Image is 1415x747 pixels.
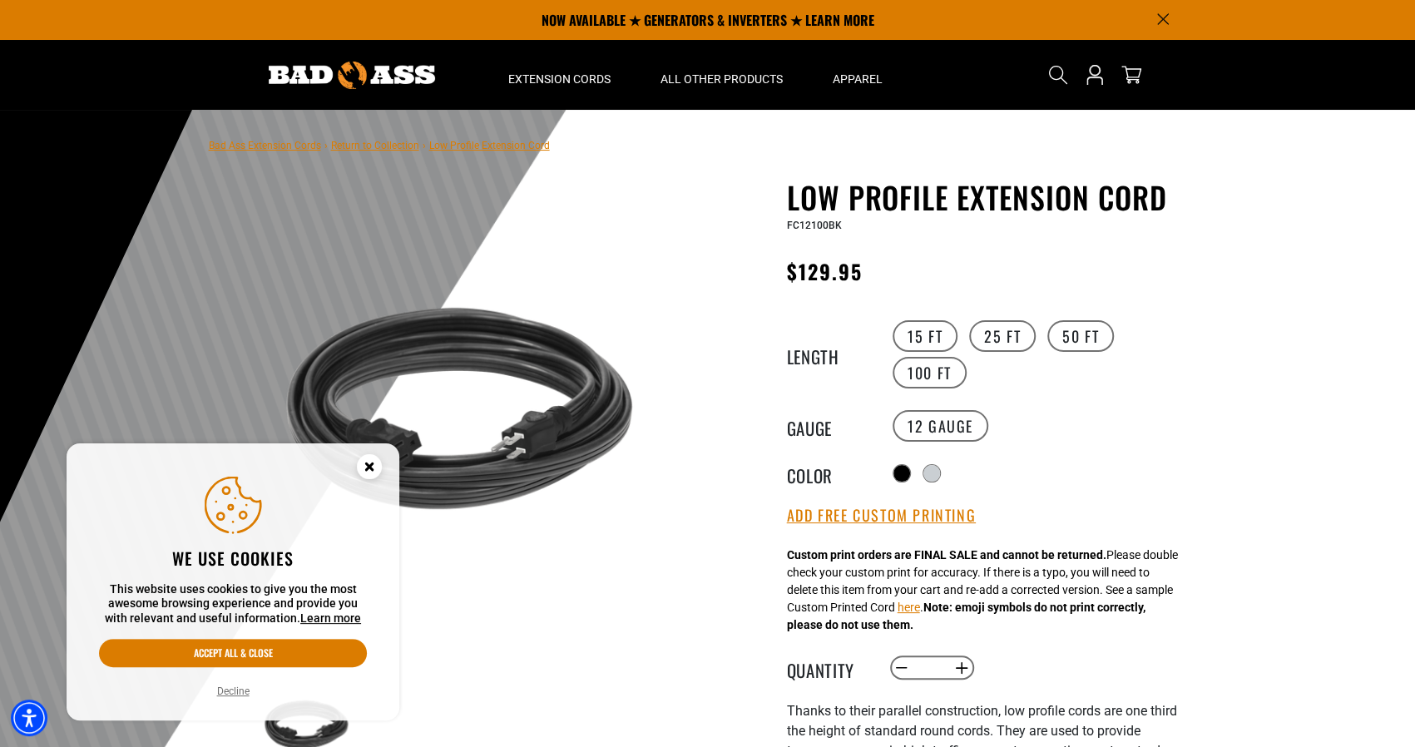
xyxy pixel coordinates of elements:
label: 12 Gauge [893,410,988,442]
aside: Cookie Consent [67,443,399,721]
summary: Apparel [808,40,908,110]
strong: Note: emoji symbols do not print correctly, please do not use them. [787,601,1145,631]
legend: Gauge [787,415,870,437]
h1: Low Profile Extension Cord [787,180,1195,215]
label: 100 FT [893,357,967,388]
p: This website uses cookies to give you the most awesome browsing experience and provide you with r... [99,582,367,626]
a: Open this option [1081,40,1108,110]
a: This website uses cookies to give you the most awesome browsing experience and provide you with r... [300,611,361,625]
span: › [324,140,328,151]
img: Bad Ass Extension Cords [269,62,435,89]
strong: Custom print orders are FINAL SALE and cannot be returned. [787,548,1106,561]
summary: All Other Products [636,40,808,110]
div: Please double check your custom print for accuracy. If there is a typo, you will need to delete t... [787,547,1178,634]
legend: Length [787,344,870,365]
button: Close this option [339,443,399,495]
label: 50 FT [1047,320,1114,352]
button: Accept all & close [99,639,367,667]
nav: breadcrumbs [209,135,550,155]
summary: Search [1045,62,1071,88]
a: cart [1118,65,1145,85]
label: 15 FT [893,320,957,352]
div: Accessibility Menu [11,700,47,736]
summary: Extension Cords [483,40,636,110]
a: Bad Ass Extension Cords [209,140,321,151]
a: Return to Collection [331,140,419,151]
legend: Color [787,463,870,484]
span: Apparel [833,72,883,87]
h2: We use cookies [99,547,367,569]
span: $129.95 [787,256,863,286]
img: black [258,222,659,623]
span: Low Profile Extension Cord [429,140,550,151]
button: Decline [212,683,255,700]
span: Extension Cords [508,72,611,87]
button: Add Free Custom Printing [787,507,976,525]
button: here [898,599,920,616]
label: Quantity [787,657,870,679]
span: All Other Products [660,72,783,87]
span: FC12100BK [787,220,842,231]
label: 25 FT [969,320,1036,352]
span: › [423,140,426,151]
